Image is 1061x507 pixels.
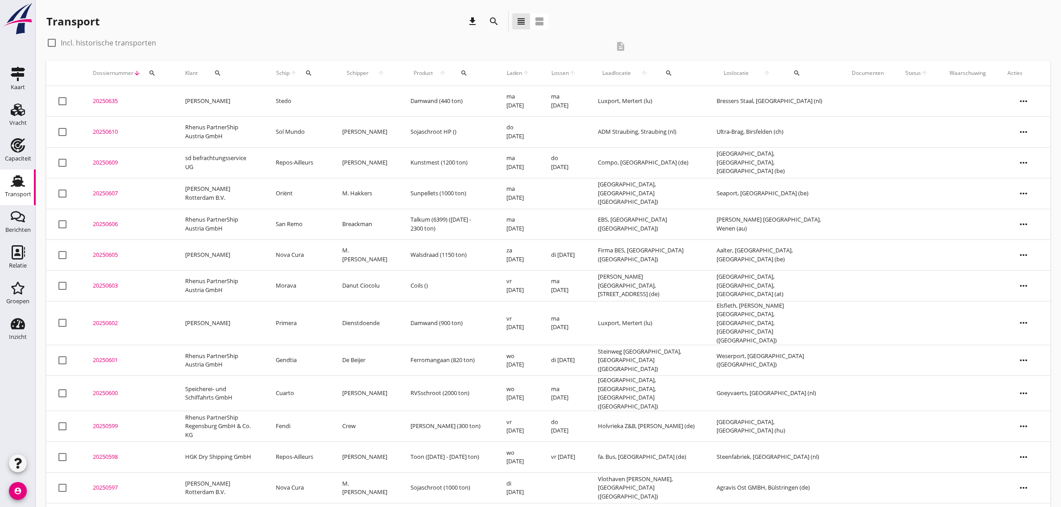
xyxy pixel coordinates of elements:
[587,301,706,345] td: Luxport, Mertert (lu)
[93,281,164,290] div: 20250603
[587,345,706,376] td: Steinweg [GEOGRAPHIC_DATA], [GEOGRAPHIC_DATA] ([GEOGRAPHIC_DATA])
[706,209,841,239] td: [PERSON_NAME] [GEOGRAPHIC_DATA], Wenen (au)
[93,453,164,462] div: 20250598
[496,86,540,117] td: ma [DATE]
[400,345,496,376] td: Ferromangaan (820 ton)
[1011,243,1036,268] i: more_horiz
[706,473,841,503] td: Agravis Ost GMBH, Bülstringen (de)
[174,239,265,270] td: [PERSON_NAME]
[852,69,884,77] div: Documenten
[706,147,841,178] td: [GEOGRAPHIC_DATA], [GEOGRAPHIC_DATA], [GEOGRAPHIC_DATA] (be)
[496,442,540,473] td: wo [DATE]
[489,16,499,27] i: search
[174,473,265,503] td: [PERSON_NAME] Rotterdam B.V.
[1011,89,1036,114] i: more_horiz
[706,411,841,442] td: [GEOGRAPHIC_DATA], [GEOGRAPHIC_DATA] (hu)
[276,69,290,77] span: Schip
[332,345,400,376] td: De Beijer
[93,389,164,398] div: 20250600
[636,70,653,77] i: arrow_upward
[93,319,164,328] div: 20250602
[9,334,27,340] div: Inzicht
[1011,181,1036,206] i: more_horiz
[265,442,332,473] td: Repos-Ailleurs
[1011,348,1036,373] i: more_horiz
[496,270,540,301] td: vr [DATE]
[540,301,587,345] td: ma [DATE]
[9,120,27,126] div: Vracht
[290,70,297,77] i: arrow_upward
[793,70,800,77] i: search
[6,298,29,304] div: Groepen
[400,270,496,301] td: Coils ()
[410,69,436,77] span: Product
[1011,475,1036,500] i: more_horiz
[1007,69,1040,77] div: Acties
[9,482,27,500] i: account_circle
[265,345,332,376] td: Gendtia
[149,70,156,77] i: search
[569,70,576,77] i: arrow_upward
[332,209,400,239] td: Breackman
[400,442,496,473] td: Toon ([DATE] - [DATE] ton)
[540,147,587,178] td: do [DATE]
[522,70,530,77] i: arrow_upward
[2,2,34,35] img: logo-small.a267ee39.svg
[1011,120,1036,144] i: more_horiz
[587,209,706,239] td: EBS, [GEOGRAPHIC_DATA] ([GEOGRAPHIC_DATA])
[706,116,841,147] td: Ultra-Brag, Birsfelden (ch)
[496,473,540,503] td: di [DATE]
[332,178,400,209] td: M. Hakkers
[332,239,400,270] td: M. [PERSON_NAME]
[174,411,265,442] td: Rhenus PartnerShip Regensburg GmbH & Co. KG
[342,69,373,77] span: Schipper
[587,473,706,503] td: Vlothaven [PERSON_NAME], [GEOGRAPHIC_DATA] ([GEOGRAPHIC_DATA])
[717,69,756,77] span: Loslocatie
[587,376,706,411] td: [GEOGRAPHIC_DATA], [GEOGRAPHIC_DATA], [GEOGRAPHIC_DATA] ([GEOGRAPHIC_DATA])
[706,376,841,411] td: Goeyvaerts, [GEOGRAPHIC_DATA] (nl)
[1011,445,1036,470] i: more_horiz
[540,411,587,442] td: do [DATE]
[265,376,332,411] td: Cuarto
[1011,381,1036,406] i: more_horiz
[400,301,496,345] td: Damwand (900 ton)
[496,209,540,239] td: ma [DATE]
[5,156,31,161] div: Capaciteit
[174,116,265,147] td: Rhenus PartnerShip Austria GmbH
[496,376,540,411] td: wo [DATE]
[587,147,706,178] td: Compo, [GEOGRAPHIC_DATA] (de)
[587,270,706,301] td: [PERSON_NAME] [GEOGRAPHIC_DATA], [STREET_ADDRESS] (de)
[332,376,400,411] td: [PERSON_NAME]
[1011,212,1036,237] i: more_horiz
[265,411,332,442] td: Fendi
[332,473,400,503] td: M. [PERSON_NAME]
[587,116,706,147] td: ADM Straubing, Straubing (nl)
[400,116,496,147] td: Sojaschroot HP ()
[93,189,164,198] div: 20250607
[400,86,496,117] td: Damwand (440 ton)
[598,69,636,77] span: Laadlocatie
[174,376,265,411] td: Speicherei- und Schiffahrts GmbH
[400,239,496,270] td: Walsdraad (1150 ton)
[93,220,164,229] div: 20250606
[496,178,540,209] td: ma [DATE]
[265,178,332,209] td: Oriënt
[496,239,540,270] td: za [DATE]
[174,345,265,376] td: Rhenus PartnerShip Austria GmbH
[706,442,841,473] td: Steenfabriek, [GEOGRAPHIC_DATA] (nl)
[706,239,841,270] td: Aalter, [GEOGRAPHIC_DATA], [GEOGRAPHIC_DATA] (be)
[11,84,25,90] div: Kaart
[93,128,164,136] div: 20250610
[706,345,841,376] td: Weserport, [GEOGRAPHIC_DATA] ([GEOGRAPHIC_DATA])
[587,178,706,209] td: [GEOGRAPHIC_DATA], [GEOGRAPHIC_DATA] ([GEOGRAPHIC_DATA])
[540,345,587,376] td: di [DATE]
[185,62,254,84] div: Klant
[540,86,587,117] td: ma [DATE]
[174,301,265,345] td: [PERSON_NAME]
[93,69,133,77] span: Dossiernummer
[706,270,841,301] td: [GEOGRAPHIC_DATA], [GEOGRAPHIC_DATA], [GEOGRAPHIC_DATA] (at)
[534,16,545,27] i: view_agenda
[400,411,496,442] td: [PERSON_NAME] (300 ton)
[400,178,496,209] td: Sunpellets (1000 ton)
[706,86,841,117] td: Bressers Staal, [GEOGRAPHIC_DATA] (nl)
